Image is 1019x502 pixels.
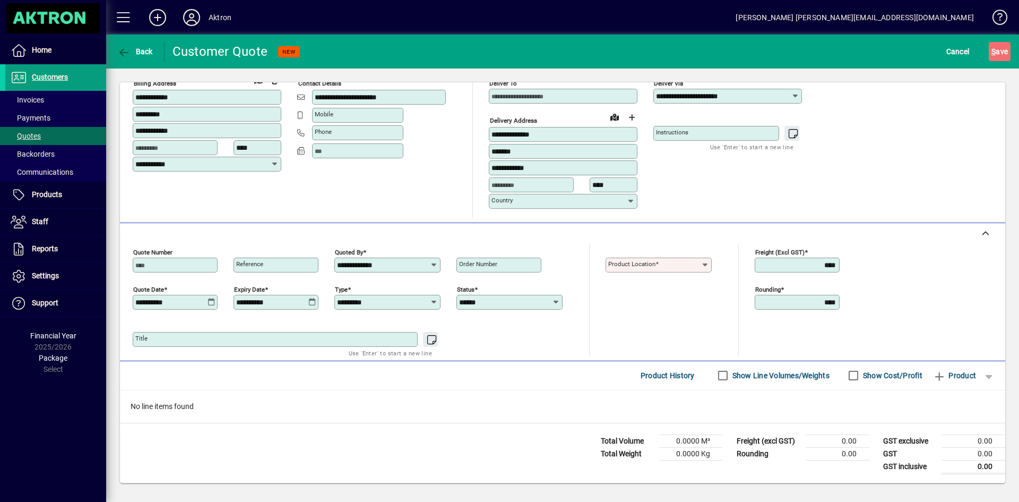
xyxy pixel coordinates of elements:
[315,110,333,118] mat-label: Mobile
[710,141,793,153] mat-hint: Use 'Enter' to start a new line
[5,290,106,317] a: Support
[5,163,106,181] a: Communications
[234,285,265,293] mat-label: Expiry date
[32,46,51,54] span: Home
[731,447,806,460] td: Rounding
[120,390,1005,423] div: No line items found
[11,168,73,176] span: Communications
[933,367,976,384] span: Product
[878,435,942,447] td: GST exclusive
[489,80,517,87] mat-label: Deliver To
[985,2,1006,37] a: Knowledge Base
[32,244,58,253] span: Reports
[5,91,106,109] a: Invoices
[335,285,348,293] mat-label: Type
[133,285,164,293] mat-label: Quote date
[133,248,172,256] mat-label: Quote number
[32,217,48,226] span: Staff
[5,209,106,235] a: Staff
[946,43,970,60] span: Cancel
[755,248,805,256] mat-label: Freight (excl GST)
[806,447,869,460] td: 0.00
[942,435,1005,447] td: 0.00
[806,435,869,447] td: 0.00
[141,8,175,27] button: Add
[755,285,781,293] mat-label: Rounding
[172,43,268,60] div: Customer Quote
[32,271,59,280] span: Settings
[115,42,156,61] button: Back
[32,190,62,199] span: Products
[267,72,284,89] button: Copy to Delivery address
[623,109,640,126] button: Choose address
[209,9,231,26] div: Aktron
[595,447,659,460] td: Total Weight
[335,248,363,256] mat-label: Quoted by
[654,80,683,87] mat-label: Deliver via
[595,435,659,447] td: Total Volume
[11,150,55,158] span: Backorders
[944,42,972,61] button: Cancel
[989,42,1011,61] button: Save
[282,48,296,55] span: NEW
[236,260,263,268] mat-label: Reference
[5,236,106,262] a: Reports
[11,96,44,104] span: Invoices
[656,129,688,136] mat-label: Instructions
[731,435,806,447] td: Freight (excl GST)
[459,260,497,268] mat-label: Order number
[11,114,50,122] span: Payments
[928,366,981,385] button: Product
[175,8,209,27] button: Profile
[491,197,513,204] mat-label: Country
[878,447,942,460] td: GST
[861,370,922,381] label: Show Cost/Profit
[457,285,474,293] mat-label: Status
[991,43,1008,60] span: ave
[991,47,996,56] span: S
[606,108,623,125] a: View on map
[5,182,106,208] a: Products
[5,145,106,163] a: Backorders
[736,9,974,26] div: [PERSON_NAME] [PERSON_NAME][EMAIL_ADDRESS][DOMAIN_NAME]
[349,347,432,359] mat-hint: Use 'Enter' to start a new line
[11,132,41,140] span: Quotes
[608,260,655,268] mat-label: Product location
[5,109,106,127] a: Payments
[659,447,723,460] td: 0.0000 Kg
[5,263,106,290] a: Settings
[730,370,830,381] label: Show Line Volumes/Weights
[39,354,67,362] span: Package
[106,42,165,61] app-page-header-button: Back
[32,299,58,307] span: Support
[117,47,153,56] span: Back
[942,460,1005,473] td: 0.00
[5,127,106,145] a: Quotes
[641,367,695,384] span: Product History
[878,460,942,473] td: GST inclusive
[135,335,148,342] mat-label: Title
[250,71,267,88] a: View on map
[636,366,699,385] button: Product History
[30,331,76,340] span: Financial Year
[315,128,332,135] mat-label: Phone
[659,435,723,447] td: 0.0000 M³
[942,447,1005,460] td: 0.00
[32,73,68,81] span: Customers
[5,37,106,64] a: Home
